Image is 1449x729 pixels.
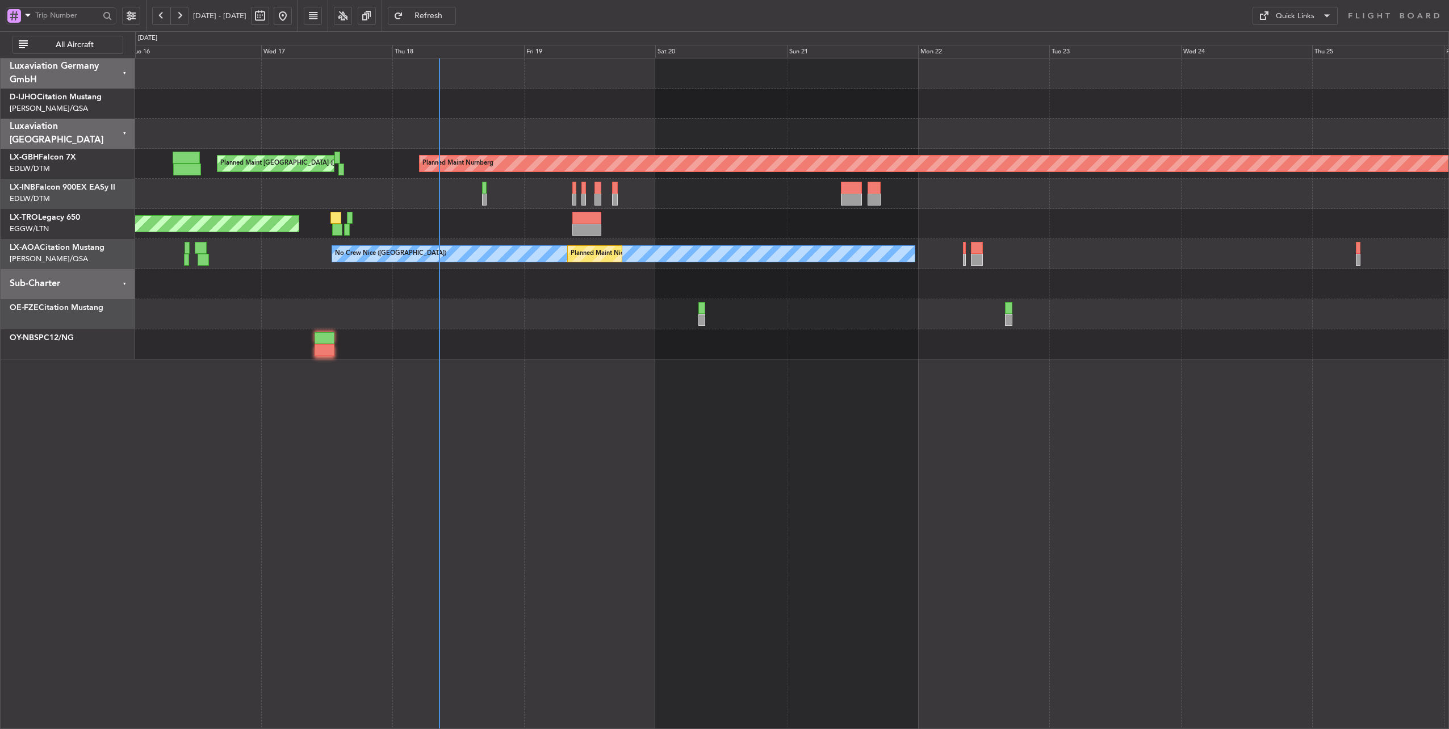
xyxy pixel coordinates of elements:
div: Sat 20 [655,45,786,58]
div: Mon 22 [918,45,1049,58]
div: Thu 25 [1312,45,1443,58]
a: D-IJHOCitation Mustang [10,93,102,101]
div: Planned Maint Nice ([GEOGRAPHIC_DATA]) [571,245,697,262]
button: Quick Links [1253,7,1338,25]
a: LX-AOACitation Mustang [10,244,104,252]
span: LX-TRO [10,213,38,221]
input: Trip Number [35,7,99,24]
a: EDLW/DTM [10,194,50,204]
div: Quick Links [1276,11,1314,22]
span: D-IJHO [10,93,37,101]
div: Wed 17 [261,45,392,58]
a: EDLW/DTM [10,164,50,174]
span: All Aircraft [30,41,119,49]
a: LX-TROLegacy 650 [10,213,80,221]
div: Planned Maint Nurnberg [422,155,493,172]
div: Planned Maint [GEOGRAPHIC_DATA] ([GEOGRAPHIC_DATA]) [220,155,399,172]
div: No Crew Nice ([GEOGRAPHIC_DATA]) [335,245,446,262]
a: LX-GBHFalcon 7X [10,153,76,161]
a: EGGW/LTN [10,224,49,234]
div: Sun 21 [787,45,918,58]
span: LX-INB [10,183,35,191]
div: [DATE] [138,33,157,43]
a: LX-INBFalcon 900EX EASy II [10,183,115,191]
span: LX-GBH [10,153,39,161]
a: [PERSON_NAME]/QSA [10,103,88,114]
button: Refresh [388,7,456,25]
div: Tue 16 [129,45,261,58]
span: OE-FZE [10,304,39,312]
span: OY-NBS [10,334,39,342]
span: Refresh [405,12,452,20]
div: Thu 18 [392,45,524,58]
div: Wed 24 [1181,45,1312,58]
a: OY-NBSPC12/NG [10,334,74,342]
a: [PERSON_NAME]/QSA [10,254,88,264]
div: Fri 19 [524,45,655,58]
span: LX-AOA [10,244,40,252]
button: All Aircraft [12,36,123,54]
div: Tue 23 [1049,45,1180,58]
a: OE-FZECitation Mustang [10,304,103,312]
span: [DATE] - [DATE] [193,11,246,21]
